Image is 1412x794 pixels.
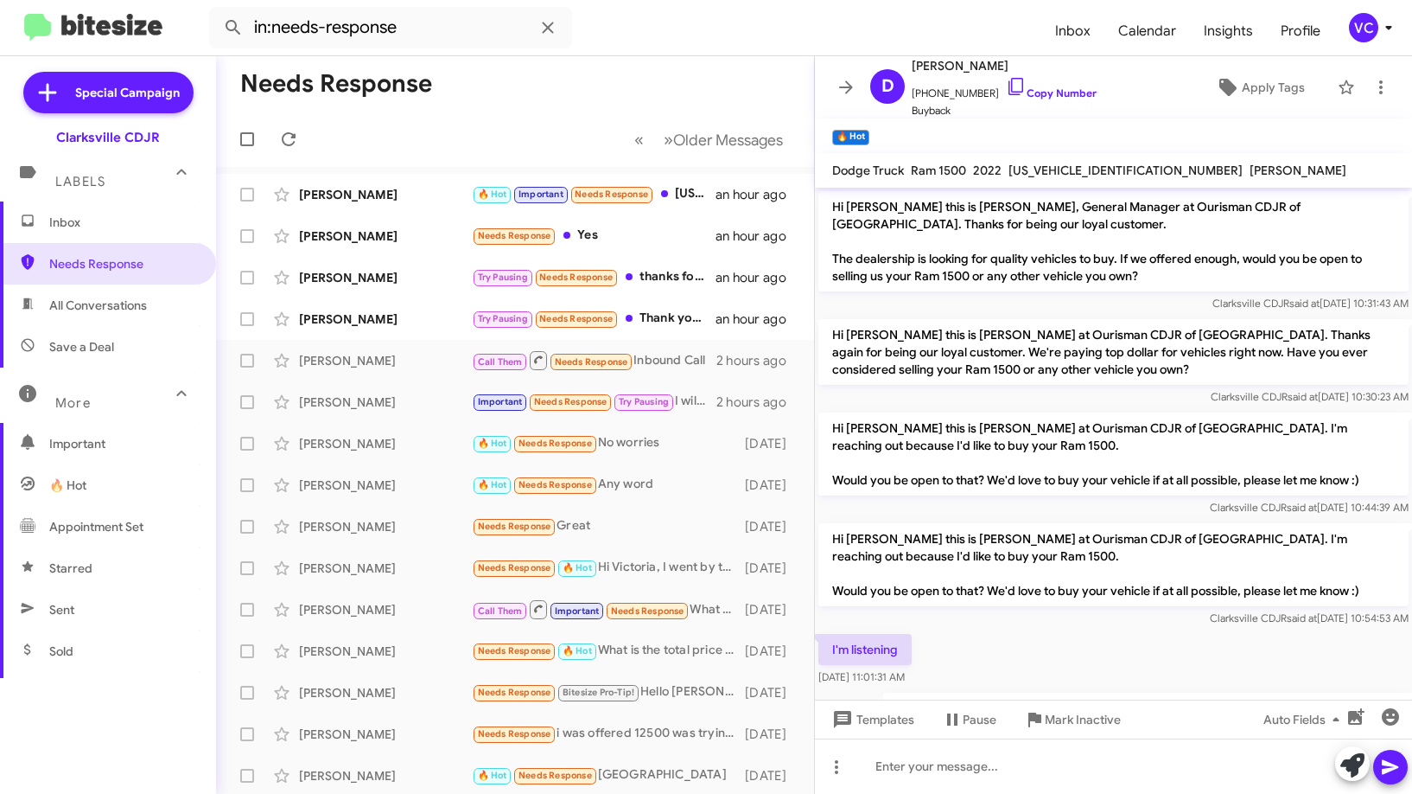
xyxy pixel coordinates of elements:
[472,267,716,287] div: thanks for following up
[472,558,744,578] div: Hi Victoria, I went by this past [DATE]
[478,770,507,781] span: 🔥 Hot
[634,129,644,150] span: «
[518,479,592,490] span: Needs Response
[611,605,684,617] span: Needs Response
[478,189,507,200] span: 🔥 Hot
[299,560,472,577] div: [PERSON_NAME]
[49,255,196,272] span: Needs Response
[472,309,716,329] div: Thank you for getting back, at this time I'll stick with my Jeep 4xe.
[518,189,563,200] span: Important
[744,518,800,535] div: [DATE]
[716,352,800,369] div: 2 hours ago
[744,684,800,701] div: [DATE]
[1250,163,1346,178] span: [PERSON_NAME]
[49,643,73,660] span: Sold
[829,704,914,735] span: Templates
[912,55,1097,76] span: [PERSON_NAME]
[1242,72,1305,103] span: Apply Tags
[1189,72,1329,103] button: Apply Tags
[299,352,472,369] div: [PERSON_NAME]
[539,272,613,283] span: Needs Response
[299,767,472,784] div: [PERSON_NAME]
[1349,13,1378,42] div: VC
[299,186,472,203] div: [PERSON_NAME]
[55,174,105,189] span: Labels
[478,645,551,656] span: Needs Response
[472,475,744,495] div: Any word
[1008,163,1243,178] span: [US_VEHICLE_IDENTIFICATION_NUMBER]
[716,227,800,245] div: an hour ago
[49,560,92,577] span: Starred
[911,163,966,178] span: Ram 1500
[818,523,1409,606] p: Hi [PERSON_NAME] this is [PERSON_NAME] at Ourisman CDJR of [GEOGRAPHIC_DATA]. I'm reaching out be...
[49,601,74,618] span: Sent
[1263,704,1346,735] span: Auto Fields
[299,477,472,494] div: [PERSON_NAME]
[299,394,472,411] div: [PERSON_NAME]
[478,728,551,740] span: Needs Response
[624,122,654,157] button: Previous
[240,70,432,98] h1: Needs Response
[1288,390,1318,403] span: said at
[744,767,800,784] div: [DATE]
[1210,612,1409,624] span: Clarksville CDJR [DATE] 10:54:53 AM
[555,356,628,368] span: Needs Response
[1287,501,1317,514] span: said at
[744,477,800,494] div: [DATE]
[478,479,507,490] span: 🔥 Hot
[1045,704,1121,735] span: Mark Inactive
[881,73,894,100] span: D
[1006,86,1097,99] a: Copy Number
[472,226,716,246] div: Yes
[744,726,800,743] div: [DATE]
[928,704,1010,735] button: Pause
[1041,6,1104,56] a: Inbox
[472,599,744,620] div: What steps
[1334,13,1393,42] button: VC
[472,641,744,661] div: What is the total price for this car, including all fees?
[478,356,523,368] span: Call Them
[673,131,783,150] span: Older Messages
[815,704,928,735] button: Templates
[716,394,800,411] div: 2 hours ago
[49,435,196,452] span: Important
[478,272,528,283] span: Try Pausing
[1010,704,1135,735] button: Mark Inactive
[299,269,472,286] div: [PERSON_NAME]
[1289,297,1320,310] span: said at
[818,413,1409,496] p: Hi [PERSON_NAME] this is [PERSON_NAME] at Ourisman CDJR of [GEOGRAPHIC_DATA]. I'm reaching out be...
[478,521,551,532] span: Needs Response
[299,684,472,701] div: [PERSON_NAME]
[299,601,472,618] div: [PERSON_NAME]
[478,687,551,698] span: Needs Response
[23,72,194,113] a: Special Campaign
[716,311,800,328] div: an hour ago
[299,311,472,328] div: [PERSON_NAME]
[1212,297,1409,310] span: Clarksville CDJR [DATE] 10:31:43 AM
[518,438,592,449] span: Needs Response
[1287,612,1317,624] span: said at
[472,724,744,744] div: i was offered 12500 was trying to get 14500 and trying to get a little better deal since im tryin...
[1104,6,1190,56] a: Calendar
[744,643,800,660] div: [DATE]
[299,227,472,245] div: [PERSON_NAME]
[478,605,523,617] span: Call Them
[472,392,716,412] div: I will speak with my wife and get back to u
[563,687,634,698] span: Bitesize Pro-Tip!
[49,214,196,231] span: Inbox
[209,7,572,48] input: Search
[818,191,1409,291] p: Hi [PERSON_NAME] this is [PERSON_NAME], General Manager at Ourisman CDJR of [GEOGRAPHIC_DATA]. Th...
[478,396,523,407] span: Important
[534,396,607,407] span: Needs Response
[744,435,800,452] div: [DATE]
[1190,6,1267,56] span: Insights
[49,477,86,494] span: 🔥 Hot
[973,163,1002,178] span: 2022
[716,269,800,286] div: an hour ago
[472,765,744,785] div: [GEOGRAPHIC_DATA]
[49,338,114,355] span: Save a Deal
[744,601,800,618] div: [DATE]
[912,76,1097,102] span: [PHONE_NUMBER]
